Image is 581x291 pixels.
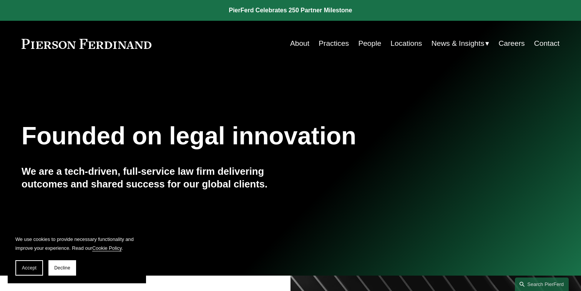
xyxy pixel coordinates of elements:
span: News & Insights [432,37,485,50]
h4: We are a tech-driven, full-service law firm delivering outcomes and shared success for our global... [22,165,290,190]
section: Cookie banner [8,227,146,283]
p: We use cookies to provide necessary functionality and improve your experience. Read our . [15,235,138,253]
a: Practices [319,36,349,51]
span: Decline [54,265,70,271]
a: Search this site [515,278,569,291]
a: About [290,36,309,51]
h1: Founded on legal innovation [22,122,470,150]
a: Cookie Policy [92,245,122,251]
button: Accept [15,260,43,276]
a: Contact [534,36,559,51]
a: People [358,36,381,51]
a: Careers [498,36,525,51]
span: Accept [22,265,37,271]
a: folder dropdown [432,36,490,51]
button: Decline [48,260,76,276]
a: Locations [390,36,422,51]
